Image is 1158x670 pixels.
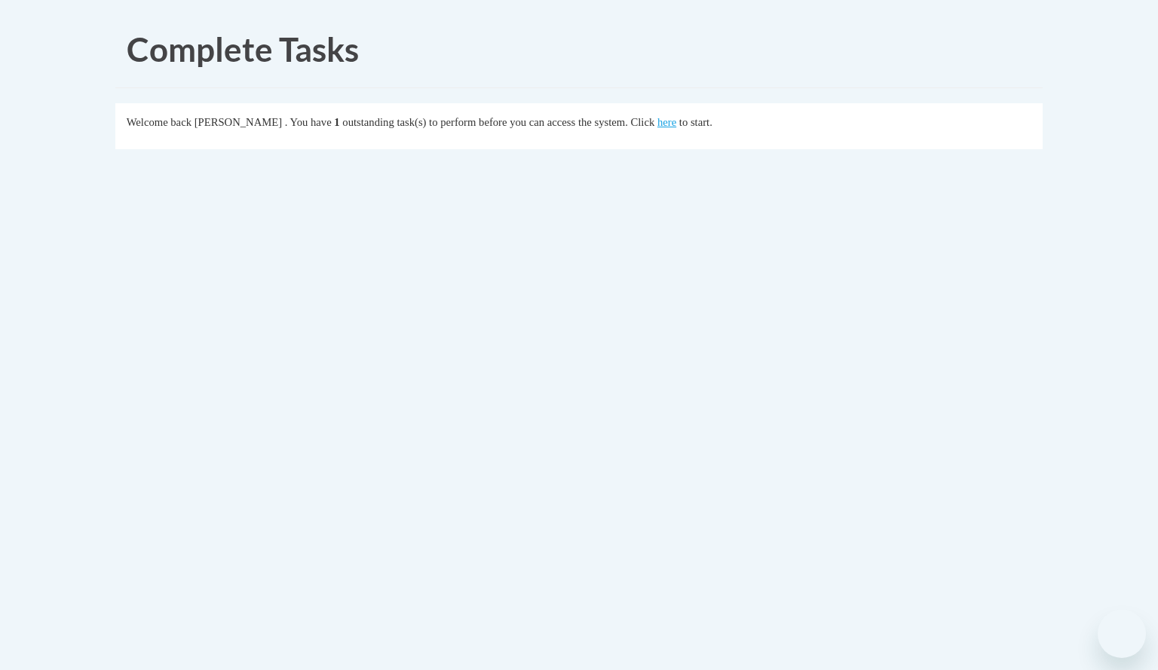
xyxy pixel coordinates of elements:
[334,116,339,128] span: 1
[1098,610,1146,658] iframe: Button to launch messaging window
[679,116,712,128] span: to start.
[342,116,654,128] span: outstanding task(s) to perform before you can access the system. Click
[127,116,191,128] span: Welcome back
[657,116,676,128] a: here
[127,29,359,69] span: Complete Tasks
[285,116,332,128] span: . You have
[195,116,282,128] span: [PERSON_NAME]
